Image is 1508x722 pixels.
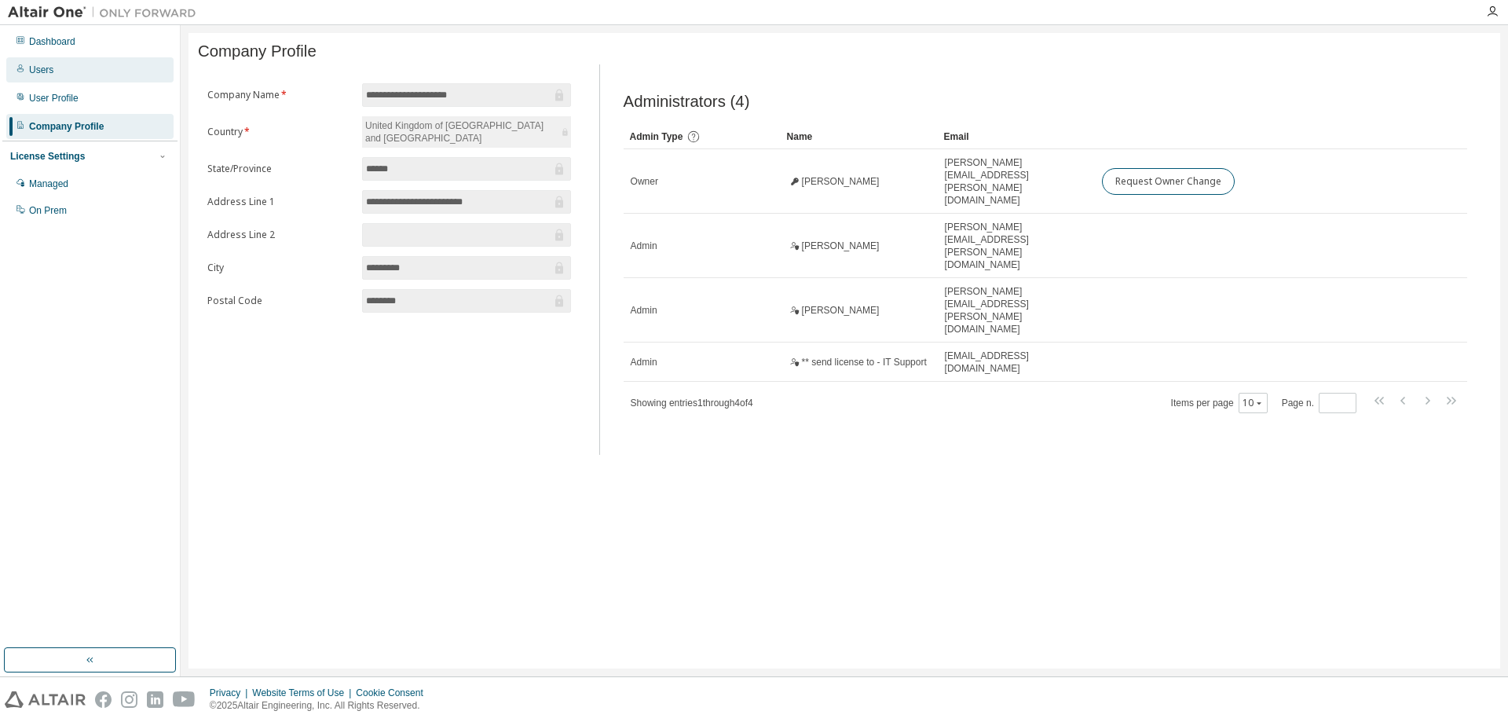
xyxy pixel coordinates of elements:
[29,64,53,76] div: Users
[1102,168,1235,195] button: Request Owner Change
[207,163,353,175] label: State/Province
[945,221,1088,271] span: [PERSON_NAME][EMAIL_ADDRESS][PERSON_NAME][DOMAIN_NAME]
[252,687,356,699] div: Website Terms of Use
[945,285,1088,335] span: [PERSON_NAME][EMAIL_ADDRESS][PERSON_NAME][DOMAIN_NAME]
[631,398,753,409] span: Showing entries 1 through 4 of 4
[207,89,353,101] label: Company Name
[10,150,85,163] div: License Settings
[945,350,1088,375] span: [EMAIL_ADDRESS][DOMAIN_NAME]
[945,156,1088,207] span: [PERSON_NAME][EMAIL_ADDRESS][PERSON_NAME][DOMAIN_NAME]
[631,240,657,252] span: Admin
[29,92,79,104] div: User Profile
[1282,393,1356,413] span: Page n.
[802,175,880,188] span: [PERSON_NAME]
[631,356,657,368] span: Admin
[1243,397,1264,409] button: 10
[29,120,104,133] div: Company Profile
[1171,393,1268,413] span: Items per page
[624,93,750,111] span: Administrators (4)
[207,229,353,241] label: Address Line 2
[210,687,252,699] div: Privacy
[121,691,137,708] img: instagram.svg
[802,356,927,368] span: ** send license to - IT Support
[944,124,1089,149] div: Email
[802,304,880,317] span: [PERSON_NAME]
[95,691,112,708] img: facebook.svg
[29,178,68,190] div: Managed
[8,5,204,20] img: Altair One
[207,262,353,274] label: City
[147,691,163,708] img: linkedin.svg
[787,124,932,149] div: Name
[5,691,86,708] img: altair_logo.svg
[210,699,433,713] p: © 2025 Altair Engineering, Inc. All Rights Reserved.
[29,35,75,48] div: Dashboard
[207,295,353,307] label: Postal Code
[356,687,432,699] div: Cookie Consent
[630,131,683,142] span: Admin Type
[207,196,353,208] label: Address Line 1
[631,304,657,317] span: Admin
[363,117,558,147] div: United Kingdom of [GEOGRAPHIC_DATA] and [GEOGRAPHIC_DATA]
[631,175,658,188] span: Owner
[173,691,196,708] img: youtube.svg
[29,204,67,217] div: On Prem
[207,126,353,138] label: Country
[362,116,571,148] div: United Kingdom of [GEOGRAPHIC_DATA] and [GEOGRAPHIC_DATA]
[198,42,317,60] span: Company Profile
[802,240,880,252] span: [PERSON_NAME]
